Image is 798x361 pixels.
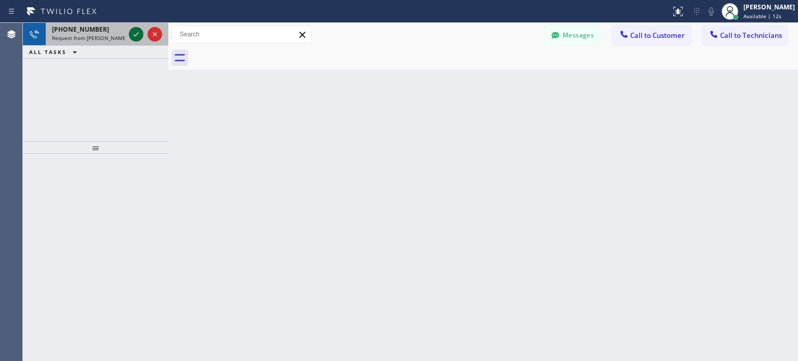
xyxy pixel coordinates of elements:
span: Call to Technicians [720,31,782,40]
button: ALL TASKS [23,46,87,58]
button: Call to Customer [612,25,691,45]
button: Reject [148,27,162,42]
button: Mute [704,4,719,19]
span: Request from [PERSON_NAME] (direct) [52,34,147,42]
span: Available | 12s [743,12,781,20]
button: Call to Technicians [702,25,788,45]
input: Search [172,26,311,43]
span: [PHONE_NUMBER] [52,25,109,34]
button: Messages [544,25,602,45]
div: [PERSON_NAME] [743,3,795,11]
button: Accept [129,27,143,42]
span: Call to Customer [630,31,685,40]
span: ALL TASKS [29,48,66,56]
